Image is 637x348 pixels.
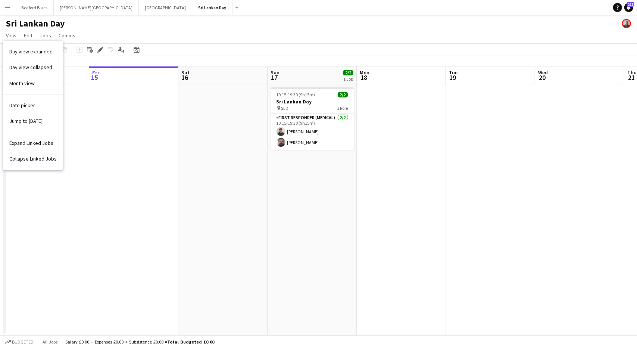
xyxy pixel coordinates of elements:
a: Comms [56,31,78,40]
a: Day view collapsed [3,59,63,75]
h3: Sri Lankan Day [271,98,354,105]
span: View [6,32,16,39]
span: 15 [91,73,99,82]
span: Collapse Linked Jobs [9,155,57,162]
a: Jobs [37,31,54,40]
a: Edit [21,31,35,40]
span: Tue [449,69,458,76]
span: Fri [92,69,99,76]
span: Edit [24,32,32,39]
button: Sri Lankan Day [192,0,232,15]
button: [PERSON_NAME][GEOGRAPHIC_DATA] [54,0,139,15]
span: Date picker [9,102,35,109]
span: 18 [359,73,369,82]
span: Wed [538,69,548,76]
span: 1 Role [337,105,348,111]
span: Day view expanded [9,48,53,55]
a: View [3,31,19,40]
span: 19 [448,73,458,82]
span: Day view collapsed [9,64,52,71]
span: Sat [181,69,190,76]
h1: Sri Lankan Day [6,18,65,29]
a: Expand Linked Jobs [3,135,63,151]
span: All jobs [41,339,59,345]
app-user-avatar: Kieren Gibson [622,19,631,28]
span: 10:15-19:30 (9h15m) [277,92,315,97]
span: 218 [627,2,634,7]
a: Jump to today [3,113,63,129]
a: Day view expanded [3,44,63,59]
a: 218 [624,3,633,12]
span: 21 [626,73,637,82]
a: Month view [3,75,63,91]
span: Sun [271,69,280,76]
span: 2/2 [343,70,353,75]
span: Month view [9,80,35,87]
button: [GEOGRAPHIC_DATA] [139,0,192,15]
span: Thu [627,69,637,76]
span: Jump to [DATE] [9,118,43,124]
span: 2/2 [338,92,348,97]
div: 1 Job [343,76,353,82]
app-job-card: 10:15-19:30 (9h15m)2/2Sri Lankan Day SLD1 RoleFirst Responder (Medical)2/210:15-19:30 (9h15m)[PER... [271,87,354,150]
app-card-role: First Responder (Medical)2/210:15-19:30 (9h15m)[PERSON_NAME][PERSON_NAME] [271,114,354,150]
span: Budgeted [12,339,34,345]
span: 17 [269,73,280,82]
a: Collapse Linked Jobs [3,151,63,167]
span: 14 [2,73,12,82]
span: Mon [360,69,369,76]
button: Budgeted [4,338,35,346]
span: Comms [59,32,75,39]
span: 20 [537,73,548,82]
span: SLD [281,105,289,111]
span: Jobs [40,32,51,39]
button: Bedford Blues [15,0,54,15]
span: Total Budgeted £0.00 [167,339,214,345]
div: Salary £0.00 + Expenses £0.00 + Subsistence £0.00 = [65,339,214,345]
a: Date picker [3,97,63,113]
span: Expand Linked Jobs [9,140,53,146]
span: 16 [180,73,190,82]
